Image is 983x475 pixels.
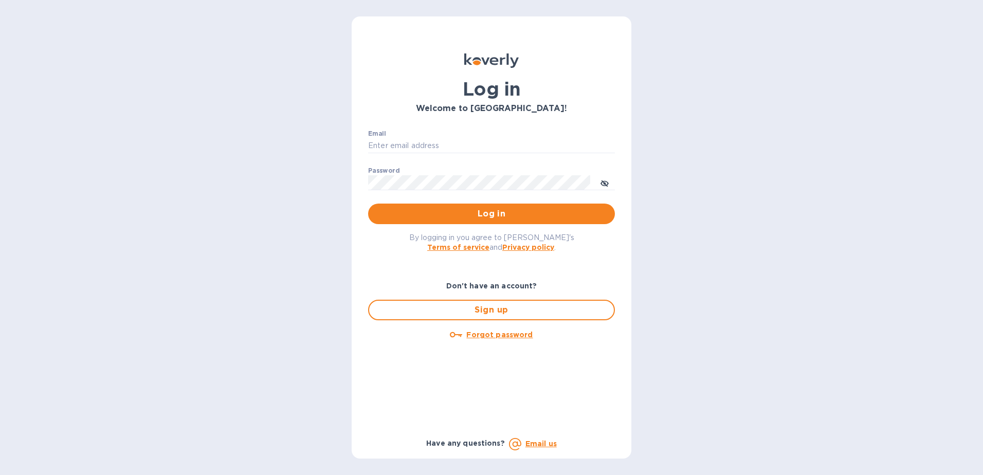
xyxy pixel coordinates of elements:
[368,300,615,320] button: Sign up
[427,243,489,251] a: Terms of service
[376,208,607,220] span: Log in
[464,53,519,68] img: Koverly
[446,282,537,290] b: Don't have an account?
[409,233,574,251] span: By logging in you agree to [PERSON_NAME]'s and .
[426,439,505,447] b: Have any questions?
[502,243,554,251] a: Privacy policy
[594,172,615,193] button: toggle password visibility
[466,331,533,339] u: Forgot password
[368,104,615,114] h3: Welcome to [GEOGRAPHIC_DATA]!
[368,131,386,137] label: Email
[368,138,615,154] input: Enter email address
[368,204,615,224] button: Log in
[525,440,557,448] a: Email us
[368,168,399,174] label: Password
[377,304,606,316] span: Sign up
[368,78,615,100] h1: Log in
